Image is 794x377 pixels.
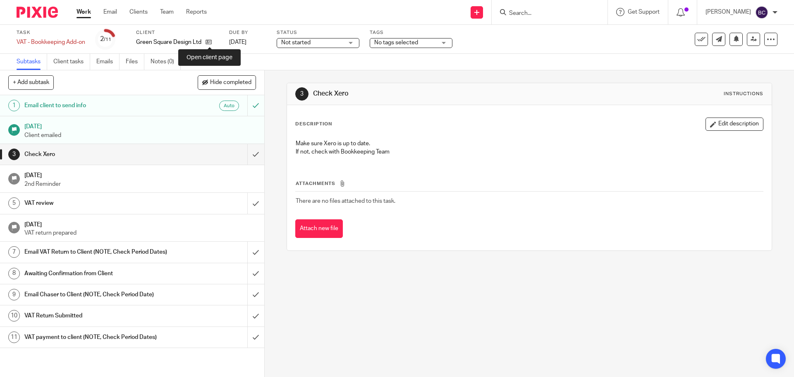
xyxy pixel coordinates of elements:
h1: VAT payment to client (NOTE, Check Period Dates) [24,331,167,343]
button: Hide completed [198,75,256,89]
span: Attachments [296,181,335,186]
h1: [DATE] [24,120,256,131]
input: Search [508,10,583,17]
small: /11 [104,37,111,42]
p: [PERSON_NAME] [706,8,751,16]
h1: [DATE] [24,219,256,229]
div: Instructions [724,91,763,97]
a: Audit logs [187,54,219,70]
p: If not, check with Bookkeeping Team [296,148,763,156]
div: 3 [295,87,309,101]
a: Files [126,54,144,70]
span: Hide completed [210,79,251,86]
div: 1 [8,100,20,111]
div: Auto [219,101,239,111]
h1: Check Xero [313,89,547,98]
label: Due by [229,29,266,36]
label: Tags [370,29,452,36]
span: Not started [281,40,311,46]
p: VAT return prepared [24,229,256,237]
h1: Email Chaser to Client (NOTE, Check Period Date) [24,288,167,301]
div: VAT - Bookkeeping Add-on [17,38,85,46]
label: Task [17,29,85,36]
h1: Email VAT Return to Client (NOTE, Check Period Dates) [24,246,167,258]
a: Email [103,8,117,16]
h1: Awaiting Confirmation from Client [24,267,167,280]
button: Attach new file [295,219,343,238]
div: 9 [8,289,20,300]
p: Green Square Design Ltd [136,38,201,46]
a: Reports [186,8,207,16]
div: 11 [8,331,20,343]
span: There are no files attached to this task. [296,198,395,204]
div: 7 [8,246,20,258]
label: Client [136,29,219,36]
h1: VAT review [24,197,167,209]
span: No tags selected [374,40,418,46]
p: Description [295,121,332,127]
div: 2 [100,34,111,44]
a: Work [77,8,91,16]
a: Notes (0) [151,54,181,70]
a: Team [160,8,174,16]
div: 5 [8,197,20,209]
div: 10 [8,310,20,322]
button: Edit description [706,118,763,131]
a: Emails [96,54,120,70]
h1: [DATE] [24,169,256,180]
div: 3 [8,149,20,160]
a: Client tasks [53,54,90,70]
label: Status [277,29,359,36]
a: Subtasks [17,54,47,70]
p: Make sure Xero is up to date. [296,139,763,148]
div: 8 [8,268,20,279]
img: svg%3E [755,6,768,19]
h1: Check Xero [24,148,167,161]
span: Get Support [628,9,660,15]
button: + Add subtask [8,75,54,89]
h1: Email client to send info [24,99,167,112]
h1: VAT Return Submitted [24,310,167,322]
img: Pixie [17,7,58,18]
span: [DATE] [229,39,246,45]
p: Client emailed [24,131,256,139]
a: Clients [129,8,148,16]
p: 2nd Reminder [24,180,256,188]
